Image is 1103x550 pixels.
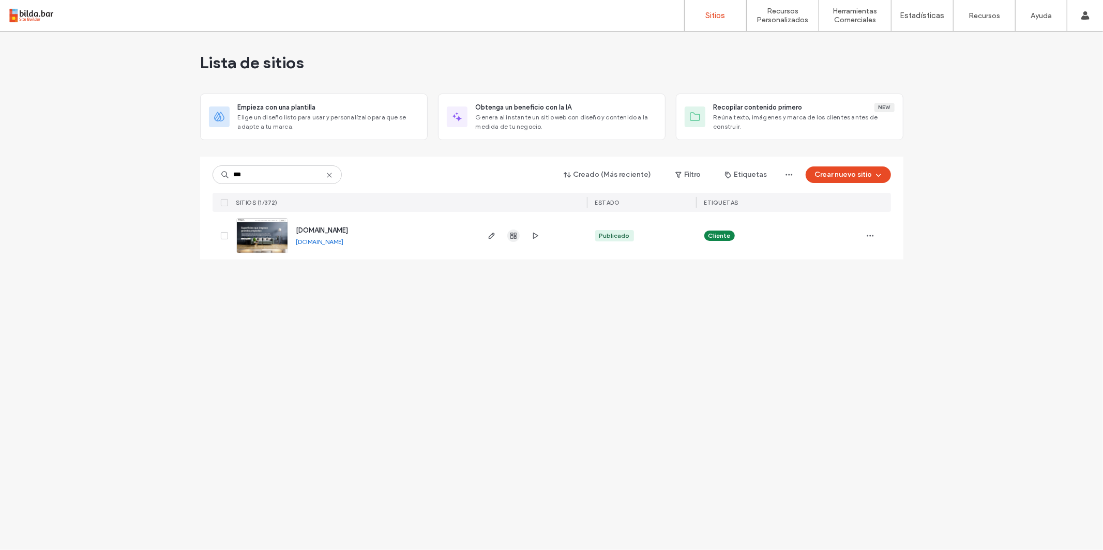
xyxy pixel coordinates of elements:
a: [DOMAIN_NAME] [296,226,349,234]
span: ESTADO [595,199,620,206]
span: Empieza con una plantilla [238,102,316,113]
div: Obtenga un beneficio con la IAGenera al instante un sitio web con diseño y contenido a la medida ... [438,94,666,140]
button: Crear nuevo sitio [806,166,891,183]
label: Ayuda [1031,11,1052,20]
div: Empieza con una plantillaElige un diseño listo para usar y personalízalo para que se adapte a tu ... [200,94,428,140]
button: Creado (Más reciente) [555,166,661,183]
label: Sitios [706,11,726,20]
label: Herramientas Comerciales [819,7,891,24]
label: Estadísticas [900,11,945,20]
span: SITIOS (1/372) [236,199,278,206]
label: Recursos Personalizados [747,7,819,24]
span: Genera al instante un sitio web con diseño y contenido a la medida de tu negocio. [476,113,657,131]
button: Filtro [665,166,712,183]
span: Cliente [708,231,731,240]
a: [DOMAIN_NAME] [296,238,344,246]
button: Etiquetas [716,166,777,183]
span: Lista de sitios [200,52,305,73]
span: Obtenga un beneficio con la IA [476,102,572,113]
span: Recopilar contenido primero [714,102,803,113]
span: Reúna texto, imágenes y marca de los clientes antes de construir. [714,113,895,131]
span: Elige un diseño listo para usar y personalízalo para que se adapte a tu marca. [238,113,419,131]
div: Recopilar contenido primeroNewReúna texto, imágenes y marca de los clientes antes de construir. [676,94,903,140]
span: ETIQUETAS [704,199,739,206]
div: New [874,103,895,112]
label: Recursos [969,11,1000,20]
div: Publicado [599,231,630,240]
span: Ayuda [23,7,51,17]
